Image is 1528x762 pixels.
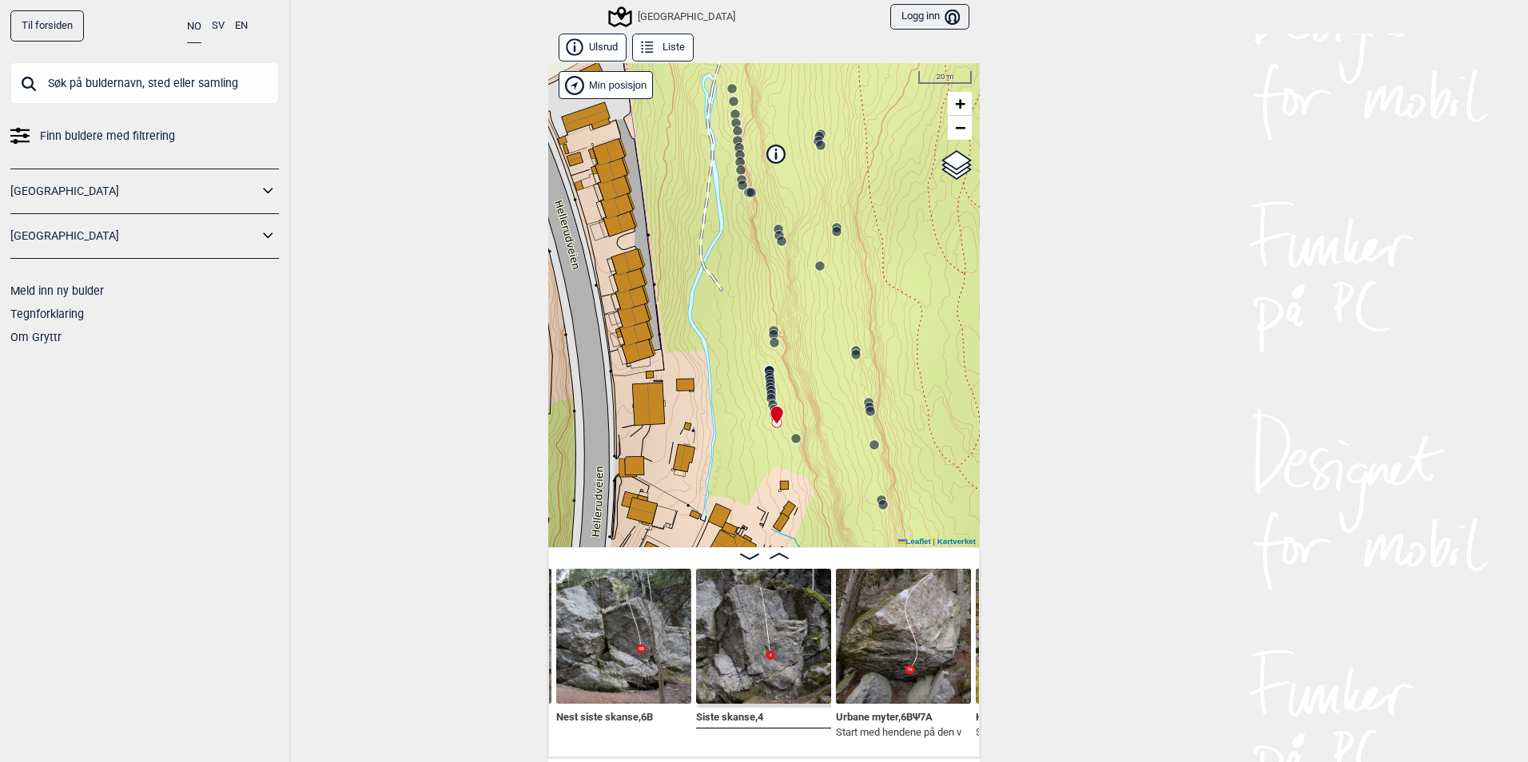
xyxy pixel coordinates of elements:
p: Sittstart. [976,724,1017,740]
span: Finn buldere med filtrering [40,125,175,148]
p: Start med hendene på den v [836,724,961,740]
button: NO [187,10,201,43]
a: Finn buldere med filtrering [10,125,279,148]
span: Nest siste skanse , 6B [556,708,653,723]
img: Helan 200904 [976,569,1111,704]
span: | [933,537,935,546]
span: Urbane myter , 6B Ψ 7A [836,708,933,723]
a: Kartverket [937,537,976,546]
div: Vis min posisjon [559,71,653,99]
a: Om Gryttr [10,331,62,343]
div: [GEOGRAPHIC_DATA] [611,7,735,26]
button: SV [212,10,225,42]
a: Leaflet [898,537,931,546]
button: Liste [632,34,694,62]
a: Zoom in [948,92,972,116]
input: Søk på buldernavn, sted eller samling [10,62,279,104]
div: 20 m [918,71,972,84]
img: Urbane myter 200512 [836,569,971,704]
img: Nest siste skanse 200324 [556,569,691,704]
button: Ulsrud [559,34,627,62]
span: + [955,93,965,113]
a: Zoom out [948,116,972,140]
a: [GEOGRAPHIC_DATA] [10,224,258,248]
a: Layers [941,148,972,183]
a: Til forsiden [10,10,84,42]
a: Meld inn ny bulder [10,284,104,297]
button: Logg inn [890,4,969,30]
span: − [955,117,965,137]
img: Siste skanse 200324 [696,569,831,704]
span: Helan , 6A [976,708,1017,723]
span: Siste skanse , 4 [696,708,763,723]
a: [GEOGRAPHIC_DATA] [10,180,258,203]
button: EN [235,10,248,42]
a: Tegnforklaring [10,308,84,320]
